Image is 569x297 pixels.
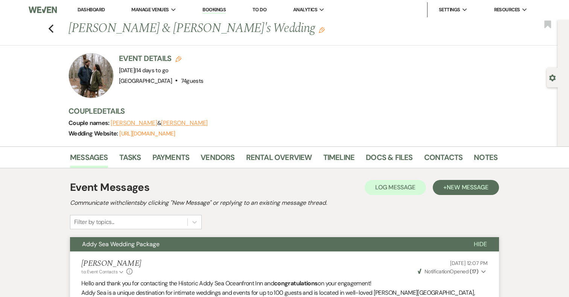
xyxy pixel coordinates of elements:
span: Couple names: [68,119,111,127]
span: 74 guests [181,77,204,85]
button: NotificationOpened (17) [417,268,488,276]
a: Vendors [201,151,234,168]
h3: Couple Details [68,106,490,116]
button: Edit [319,26,325,33]
div: Filter by topics... [74,218,114,227]
h5: [PERSON_NAME] [81,259,141,268]
span: Settings [439,6,460,14]
a: Bookings [202,6,226,14]
button: to: Event Contacts [81,268,125,275]
h1: Event Messages [70,180,149,195]
span: New Message [447,183,488,191]
a: Rental Overview [246,151,312,168]
span: to: Event Contacts [81,269,117,275]
strong: ( 17 ) [470,268,478,275]
span: Opened [418,268,479,275]
span: Wedding Website: [68,129,119,137]
a: Contacts [424,151,463,168]
h1: [PERSON_NAME] & [PERSON_NAME]'s Wedding [68,20,406,38]
a: Messages [70,151,108,168]
h3: Event Details [119,53,203,64]
span: Resources [494,6,520,14]
button: Addy Sea Wedding Package [70,237,462,251]
button: Hide [462,237,499,251]
button: [PERSON_NAME] [111,120,157,126]
a: Dashboard [78,6,105,13]
span: 14 days to go [136,67,169,74]
a: [URL][DOMAIN_NAME] [119,130,175,137]
span: Log Message [375,183,415,191]
span: Manage Venues [131,6,169,14]
button: [PERSON_NAME] [161,120,208,126]
span: Addy Sea Wedding Package [82,240,160,248]
strong: congratulations [274,279,318,287]
span: Notification [424,268,450,275]
span: [GEOGRAPHIC_DATA] [119,77,172,85]
a: To Do [253,6,266,13]
span: | [135,67,168,74]
a: Timeline [323,151,355,168]
p: Hello and thank you for contacting the Historic Addy Sea Oceanfront Inn and on your engagement! [81,279,488,288]
span: & [111,119,208,127]
h2: Communicate with clients by clicking "New Message" or replying to an existing message thread. [70,198,499,207]
a: Payments [152,151,190,168]
span: Analytics [293,6,317,14]
span: [DATE] 12:07 PM [450,260,488,267]
a: Docs & Files [366,151,412,168]
a: Tasks [119,151,141,168]
span: Hide [474,240,487,248]
img: Weven Logo [29,2,57,18]
button: +New Message [433,180,499,195]
span: [DATE] [119,67,168,74]
a: Notes [474,151,497,168]
button: Log Message [365,180,426,195]
button: Open lead details [549,74,556,81]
